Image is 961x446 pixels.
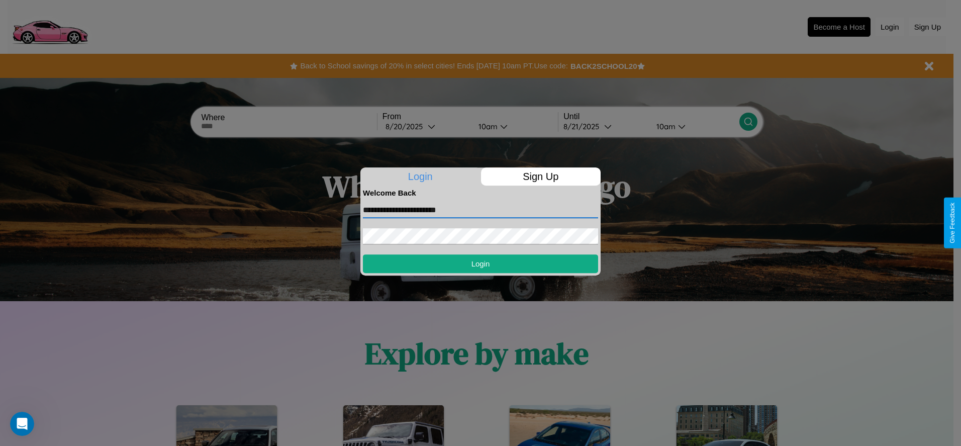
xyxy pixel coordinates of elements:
[363,189,598,197] h4: Welcome Back
[360,167,480,186] p: Login
[481,167,601,186] p: Sign Up
[10,412,34,436] iframe: Intercom live chat
[949,203,956,243] div: Give Feedback
[363,254,598,273] button: Login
